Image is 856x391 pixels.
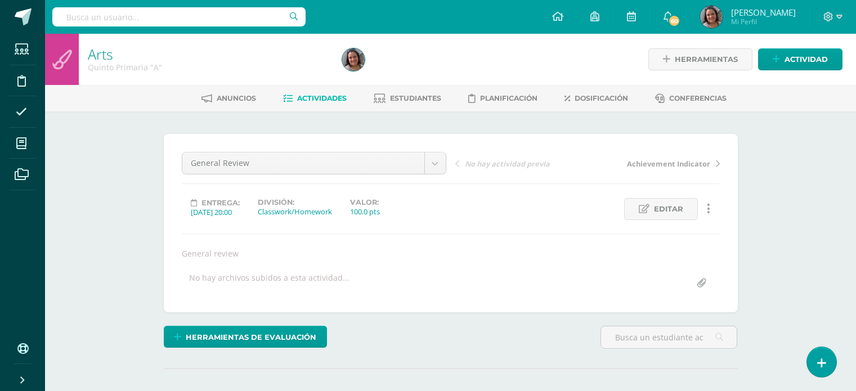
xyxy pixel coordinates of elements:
a: Conferencias [655,89,727,107]
span: Achievement Indicator [627,159,710,169]
label: División: [258,198,332,206]
a: Achievement Indicator [588,158,720,169]
label: Valor: [350,198,380,206]
a: Anuncios [201,89,256,107]
span: No hay actividad previa [465,159,550,169]
span: Conferencias [669,94,727,102]
div: 100.0 pts [350,206,380,217]
a: Estudiantes [374,89,441,107]
span: Anuncios [217,94,256,102]
div: No hay archivos subidos a esta actividad... [189,272,349,294]
span: Estudiantes [390,94,441,102]
a: Planificación [468,89,537,107]
a: Actividad [758,48,842,70]
span: Planificación [480,94,537,102]
input: Busca un usuario... [52,7,306,26]
img: 066e979071ea18f9c4515e0abac91b39.png [700,6,723,28]
a: Herramientas [648,48,752,70]
h1: Arts [88,46,329,62]
a: General Review [182,152,446,174]
div: [DATE] 20:00 [191,207,240,217]
div: Quinto Primaria 'A' [88,62,329,73]
span: Herramientas [675,49,738,70]
span: [PERSON_NAME] [731,7,796,18]
span: Herramientas de evaluación [186,327,316,348]
span: Actividades [297,94,347,102]
div: Classwork/Homework [258,206,332,217]
span: Mi Perfil [731,17,796,26]
a: Actividades [283,89,347,107]
span: General Review [191,152,416,174]
span: 60 [668,15,680,27]
img: 066e979071ea18f9c4515e0abac91b39.png [342,48,365,71]
div: General review [177,248,724,259]
a: Arts [88,44,113,64]
span: Entrega: [201,199,240,207]
span: Dosificación [575,94,628,102]
a: Herramientas de evaluación [164,326,327,348]
span: Editar [654,199,683,219]
a: Dosificación [564,89,628,107]
input: Busca un estudiante aquí... [601,326,737,348]
span: Actividad [785,49,828,70]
